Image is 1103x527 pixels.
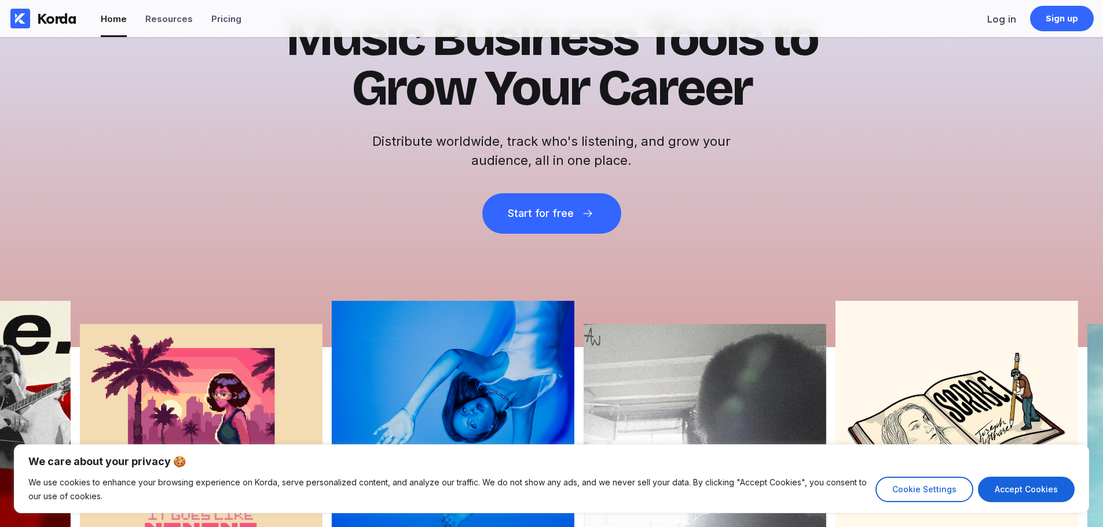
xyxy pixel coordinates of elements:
[268,14,836,113] h1: Music Business Tools to Grow Your Career
[508,208,574,219] div: Start for free
[482,193,621,234] button: Start for free
[367,132,737,170] h2: Distribute worldwide, track who's listening, and grow your audience, all in one place.
[875,477,973,502] button: Cookie Settings
[28,476,867,503] p: We use cookies to enhance your browsing experience on Korda, serve personalized content, and anal...
[37,10,76,27] div: Korda
[1046,13,1079,24] div: Sign up
[978,477,1075,502] button: Accept Cookies
[211,13,241,24] div: Pricing
[101,13,127,24] div: Home
[145,13,193,24] div: Resources
[1030,6,1094,31] a: Sign up
[987,13,1016,25] div: Log in
[28,455,1075,469] p: We care about your privacy 🍪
